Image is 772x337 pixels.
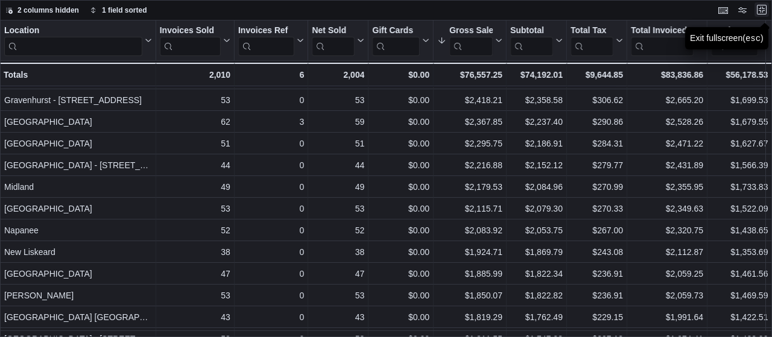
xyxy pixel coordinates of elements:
div: $2,471.22 [631,136,703,151]
div: $1,566.39 [711,158,768,172]
div: Midland [4,180,152,194]
div: 47 [312,266,364,281]
div: $270.33 [571,201,623,216]
div: $0.00 [372,266,429,281]
div: 2,010 [160,68,230,82]
div: 44 [160,158,230,172]
div: Location [4,25,142,37]
div: $0.00 [372,310,429,324]
div: 52 [160,223,230,238]
button: Total Invoiced [631,25,703,56]
div: $2,059.25 [631,266,703,281]
div: $2,186.91 [510,136,563,151]
div: $2,349.63 [631,201,703,216]
div: Total Cost [711,25,758,56]
div: Location [4,25,142,56]
div: $270.99 [571,180,623,194]
div: $0.00 [372,93,429,107]
div: $243.08 [571,245,623,259]
div: $1,353.69 [711,245,768,259]
div: $1,762.49 [510,310,563,324]
button: Invoices Sold [160,25,230,56]
div: $2,059.73 [631,288,703,303]
div: $2,528.26 [631,115,703,129]
button: Total Cost [711,25,768,56]
div: $0.00 [372,180,429,194]
kbd: esc [745,34,761,43]
div: $1,822.34 [510,266,563,281]
div: 0 [238,136,304,151]
div: $2,083.92 [437,223,502,238]
div: $9,644.85 [571,68,623,82]
div: Net Sold [312,25,355,37]
div: $2,367.85 [437,115,502,129]
div: Invoices Sold [160,25,221,37]
div: $2,431.89 [631,158,703,172]
div: 59 [312,115,364,129]
div: 6 [238,68,304,82]
div: $2,216.88 [437,158,502,172]
div: 47 [160,266,230,281]
div: 0 [238,245,304,259]
div: $0.00 [372,223,429,238]
div: 53 [312,288,364,303]
div: $1,822.82 [510,288,563,303]
div: 52 [312,223,364,238]
div: $1,869.79 [510,245,563,259]
div: 53 [312,93,364,107]
div: $2,079.30 [510,201,563,216]
div: $229.15 [571,310,623,324]
div: Napanee [4,223,152,238]
div: Gross Sales [449,25,493,56]
div: 51 [160,136,230,151]
div: $1,924.71 [437,245,502,259]
div: $2,115.71 [437,201,502,216]
div: [GEOGRAPHIC_DATA] [4,136,152,151]
div: 49 [160,180,230,194]
div: 3 [238,115,304,129]
div: Gross Sales [449,25,493,37]
div: 0 [238,223,304,238]
button: 1 field sorted [85,3,152,17]
div: $1,627.67 [711,136,768,151]
div: New Liskeard [4,245,152,259]
button: Invoices Ref [238,25,304,56]
div: 51 [312,136,364,151]
div: $83,836.86 [631,68,703,82]
div: $2,237.40 [510,115,563,129]
div: $2,179.53 [437,180,502,194]
div: $0.00 [372,68,429,82]
div: $1,522.09 [711,201,768,216]
div: 0 [238,93,304,107]
button: Gross Sales [437,25,502,56]
div: $0.00 [372,136,429,151]
div: $267.00 [571,223,623,238]
div: $2,053.75 [510,223,563,238]
div: 49 [312,180,364,194]
div: Totals [4,68,152,82]
div: $2,355.95 [631,180,703,194]
div: 43 [312,310,364,324]
div: $306.62 [571,93,623,107]
div: $76,557.25 [437,68,502,82]
div: Invoices Sold [160,25,221,56]
div: Gift Cards [372,25,420,37]
button: Exit fullscreen [755,2,769,17]
div: Total Cost [711,25,758,37]
div: 53 [312,201,364,216]
div: $1,422.51 [711,310,768,324]
div: $1,679.55 [711,115,768,129]
div: 0 [238,266,304,281]
button: Total Tax [571,25,623,56]
div: $0.00 [372,288,429,303]
div: 38 [312,245,364,259]
div: $1,850.07 [437,288,502,303]
div: 0 [238,201,304,216]
div: $236.91 [571,266,623,281]
button: Subtotal [510,25,563,56]
div: $1,699.53 [711,93,768,107]
button: Keyboard shortcuts [716,3,730,17]
div: $0.00 [372,201,429,216]
div: 53 [160,201,230,216]
div: $2,084.96 [510,180,563,194]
